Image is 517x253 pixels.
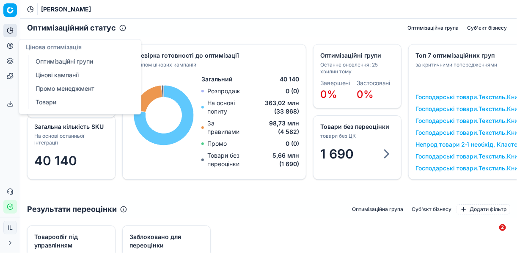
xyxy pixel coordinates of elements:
[207,139,227,148] p: Промо
[41,5,91,14] nav: breadcrumb
[207,87,240,95] p: Розпродаж
[4,221,16,234] span: IL
[3,221,17,234] button: IL
[247,119,299,136] span: 98,73 млн (4 582)
[349,204,407,214] button: Оптимізаційна група
[320,133,393,139] div: товари без ЦК
[34,122,107,131] div: Загальна кількість SKU
[27,22,116,34] h2: Оптимізаційний статус
[129,61,297,68] div: За типом цінових кампаній
[32,56,131,67] a: Оптимізаційні групи
[320,88,337,100] span: 0%
[260,151,299,168] span: 5,66 млн (1 690)
[129,233,202,250] div: Заблоковано для переоцінки
[286,87,299,95] span: 0 (0)
[286,139,299,148] span: 0 (0)
[129,51,297,60] div: Перевірка готовності до оптимізації
[34,133,107,146] div: На основі останньої інтеграції
[207,119,247,136] p: За правилами
[201,75,233,83] span: Загальний
[320,122,393,131] div: Товари без переоцінки
[357,80,390,86] dt: Застосовані
[320,61,393,75] div: Останнє оновлення: 25 хвилин тому
[27,203,117,215] h2: Результати переоцінки
[464,23,510,33] button: Суб'єкт бізнесу
[32,83,131,95] a: Промо менеджмент
[207,151,260,168] p: Товари без переоцінки
[408,204,455,214] button: Суб'єкт бізнесу
[357,88,374,100] span: 0%
[207,99,247,116] p: На основі попиту
[456,204,510,214] button: Додати фільтр
[32,96,131,108] a: Товари
[248,99,299,116] span: 363,02 млн (33 868)
[26,43,82,50] span: Цінова оптимізація
[34,233,107,250] div: Товарообіг під управлінням
[41,5,91,14] span: [PERSON_NAME]
[320,51,393,60] div: Оптимізаційні групи
[482,224,502,245] iframe: Intercom live chat
[320,146,354,161] span: 1 690
[34,153,77,168] span: 40 140
[404,23,462,33] button: Оптимізаційна група
[320,80,350,86] dt: Завершені
[280,75,299,83] span: 40 140
[499,224,506,231] span: 2
[32,69,131,81] a: Цінові кампанії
